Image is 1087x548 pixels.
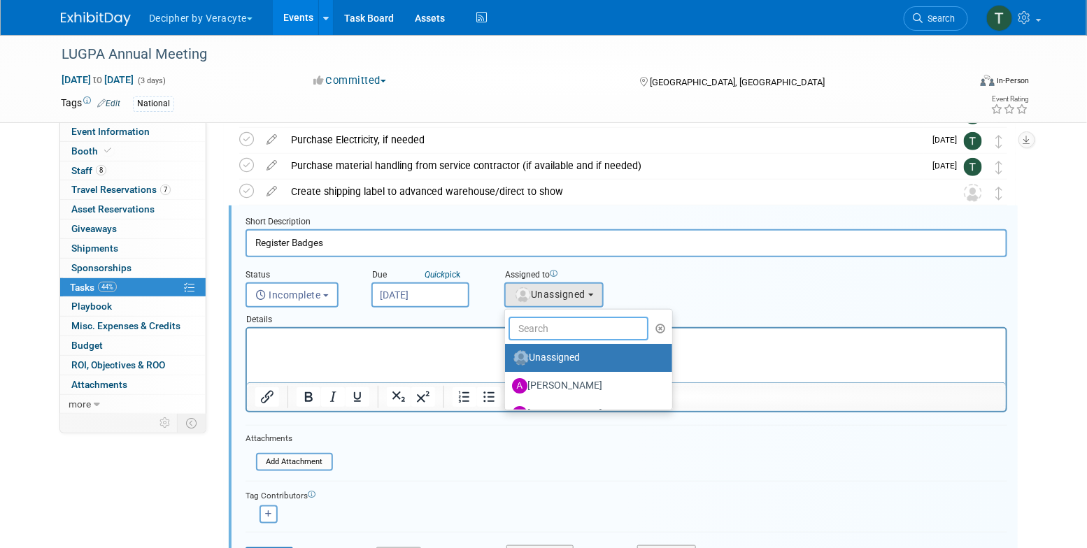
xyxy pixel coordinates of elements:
a: Travel Reservations7 [60,180,206,199]
button: Underline [346,387,369,407]
a: Event Information [60,122,206,141]
button: Committed [308,73,392,88]
a: Staff8 [60,161,206,180]
div: Attachments [246,433,333,445]
td: Tags [61,96,120,112]
div: Purchase Electricity, if needed [284,128,924,152]
input: Due Date [371,282,469,308]
span: Unassigned [514,289,585,300]
i: Quick [425,270,445,280]
i: Move task [995,161,1002,174]
div: Event Format [886,73,1030,94]
i: Booth reservation complete [104,147,111,154]
img: A.jpg [512,378,527,394]
a: Sponsorships [60,259,206,277]
a: Tasks44% [60,278,206,297]
a: Booth [60,142,206,161]
div: Short Description [246,216,1007,229]
img: Tony Alvarado [964,132,982,150]
input: Search [509,317,648,340]
span: ROI, Objectives & ROO [71,359,165,370]
a: Giveaways [60,219,206,238]
span: Giveaways [71,223,117,234]
div: Assigned to [504,269,679,282]
label: [PERSON_NAME] [512,403,658,425]
div: Create shipping label to advanced warehouse/direct to show [284,180,936,203]
span: Booth [71,145,114,157]
div: Due [371,269,483,282]
input: Name of task or a short description [246,229,1007,257]
button: Italic [321,387,345,407]
span: Travel Reservations [71,184,171,195]
span: [DATE] [DATE] [61,73,134,86]
a: Search [904,6,968,31]
span: 8 [96,165,106,175]
span: Budget [71,340,103,351]
a: Quickpick [422,269,463,280]
td: Toggle Event Tabs [178,414,206,432]
img: ExhibitDay [61,12,131,26]
span: 44% [98,282,117,292]
a: edit [260,134,284,146]
span: Misc. Expenses & Credits [71,320,180,331]
div: Purchase material handling from service contractor (if available and if needed) [284,154,924,178]
div: In-Person [997,75,1030,86]
a: Shipments [60,239,206,258]
span: Event Information [71,126,150,137]
a: Edit [97,99,120,108]
div: Details [246,308,1007,327]
button: Superscript [411,387,435,407]
button: Insert/edit link [255,387,279,407]
a: Misc. Expenses & Credits [60,317,206,336]
span: Sponsorships [71,262,132,273]
span: (3 days) [136,76,166,85]
a: more [60,395,206,414]
iframe: Rich Text Area [247,329,1006,382]
label: Unassigned [512,347,658,369]
img: Unassigned [964,184,982,202]
i: Move task [995,187,1002,200]
span: Asset Reservations [71,203,155,215]
i: Move task [995,135,1002,148]
a: ROI, Objectives & ROO [60,356,206,375]
span: Attachments [71,379,127,390]
img: Tony Alvarado [964,158,982,176]
div: National [133,96,174,111]
span: Staff [71,165,106,176]
button: Subscript [387,387,411,407]
span: Search [923,13,955,24]
span: more [69,398,91,410]
a: Playbook [60,297,206,316]
div: Tag Contributors [246,487,1007,502]
button: Unassigned [504,282,604,308]
div: LUGPA Annual Meeting [57,42,947,67]
span: Incomplete [255,289,321,301]
td: Personalize Event Tab Strip [153,414,178,432]
img: Tony Alvarado [986,5,1013,31]
a: edit [260,185,284,198]
span: [DATE] [932,135,964,145]
a: Attachments [60,375,206,394]
span: Tasks [70,282,117,293]
a: Asset Reservations [60,200,206,219]
a: edit [260,159,284,172]
div: Status [246,269,350,282]
img: Format-Inperson.png [981,75,995,86]
img: Unassigned-User-Icon.png [513,350,529,366]
span: 7 [160,185,171,195]
div: Event Rating [991,96,1029,103]
button: Numbered list [453,387,476,407]
a: Budget [60,336,206,355]
span: Playbook [71,301,112,312]
button: Bullet list [477,387,501,407]
span: to [91,74,104,85]
span: [GEOGRAPHIC_DATA], [GEOGRAPHIC_DATA] [650,77,825,87]
button: Bold [297,387,320,407]
button: Incomplete [246,282,339,308]
span: Shipments [71,243,118,254]
img: A.jpg [512,406,527,421]
label: [PERSON_NAME] [512,375,658,397]
span: [DATE] [932,161,964,171]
